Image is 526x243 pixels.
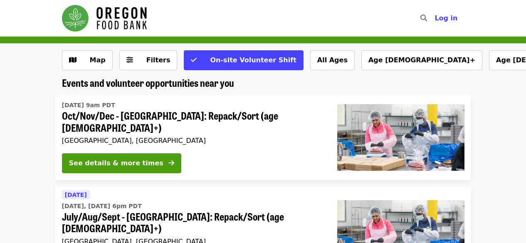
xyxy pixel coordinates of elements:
[126,56,133,64] i: sliders-h icon
[168,159,174,167] i: arrow-right icon
[55,96,471,180] a: See details for "Oct/Nov/Dec - Beaverton: Repack/Sort (age 10+)"
[191,56,197,64] i: check icon
[69,56,77,64] i: map icon
[435,14,457,22] span: Log in
[62,153,181,173] button: See details & more times
[310,50,355,70] button: All Ages
[184,50,303,70] button: On-site Volunteer Shift
[62,202,142,211] time: [DATE], [DATE] 6pm PDT
[62,137,324,145] div: [GEOGRAPHIC_DATA], [GEOGRAPHIC_DATA]
[432,8,439,28] input: Search
[62,211,324,235] span: July/Aug/Sept - [GEOGRAPHIC_DATA]: Repack/Sort (age [DEMOGRAPHIC_DATA]+)
[69,158,163,168] div: See details & more times
[210,56,296,64] span: On-site Volunteer Shift
[337,104,464,171] img: Oct/Nov/Dec - Beaverton: Repack/Sort (age 10+) organized by Oregon Food Bank
[62,50,113,70] button: Show map view
[428,10,464,27] button: Log in
[65,191,87,198] span: [DATE]
[62,5,147,32] img: Oregon Food Bank - Home
[146,56,170,64] span: Filters
[90,56,106,64] span: Map
[62,110,324,134] span: Oct/Nov/Dec - [GEOGRAPHIC_DATA]: Repack/Sort (age [DEMOGRAPHIC_DATA]+)
[361,50,482,70] button: Age [DEMOGRAPHIC_DATA]+
[420,14,427,22] i: search icon
[119,50,178,70] button: Filters (0 selected)
[62,75,234,90] span: Events and volunteer opportunities near you
[62,101,115,110] time: [DATE] 9am PDT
